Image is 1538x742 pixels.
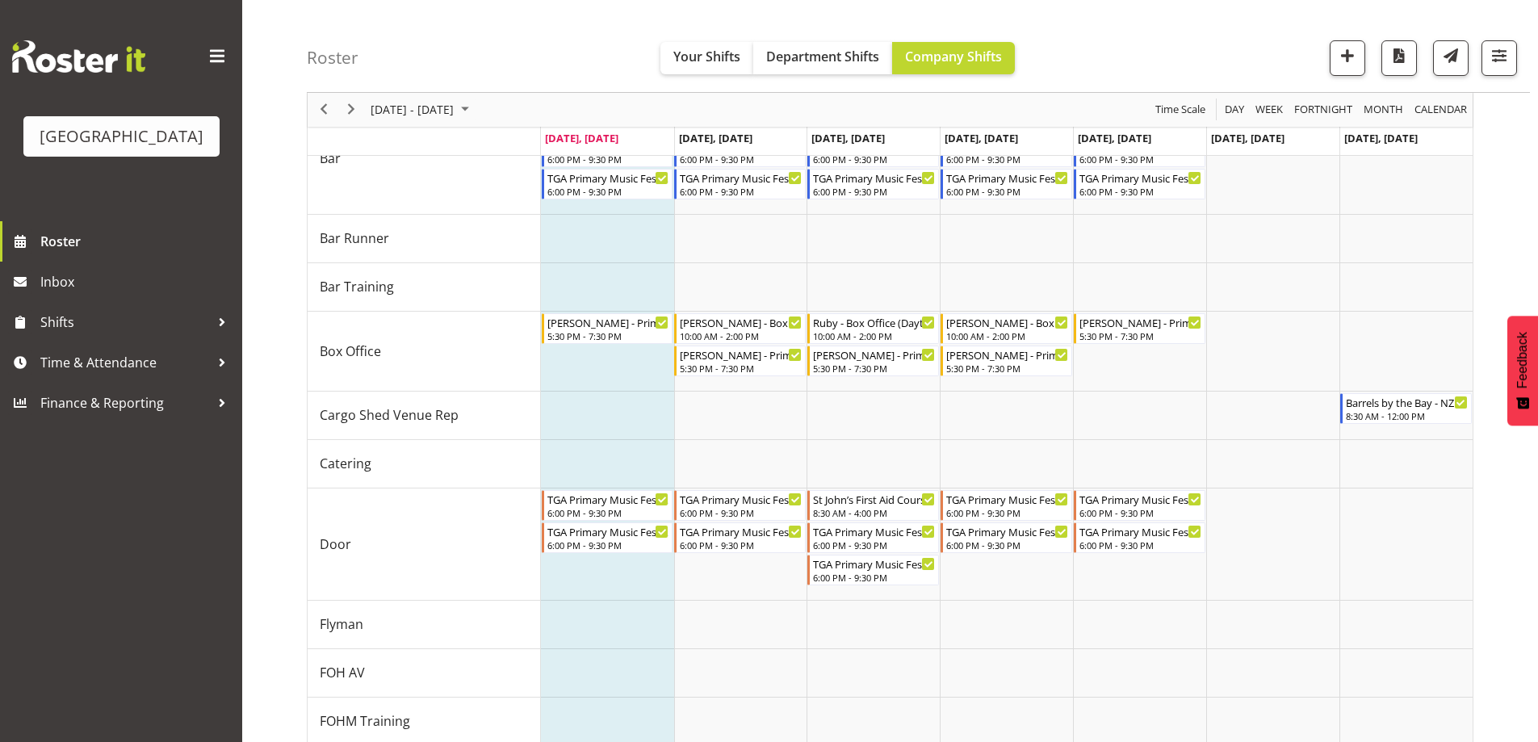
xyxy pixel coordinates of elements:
button: Filter Shifts [1481,40,1517,76]
button: Time Scale [1153,100,1209,120]
td: Bar Runner resource [308,215,541,263]
button: Timeline Month [1361,100,1406,120]
div: [PERSON_NAME] - Primary School Choir - Songs from the Sunny Days - [PERSON_NAME] [813,346,935,363]
div: 10:00 AM - 2:00 PM [813,329,935,342]
div: Box Office"s event - LISA - Box Office (Daytime Shifts) - Lisa Camplin Begin From Thursday, Augus... [941,313,1072,344]
div: TGA Primary Music Fest. Songs from Sunny Days - [PERSON_NAME] [946,523,1068,539]
div: 6:00 PM - 9:30 PM [1079,185,1201,198]
button: August 2025 [368,100,476,120]
div: Door"s event - TGA Primary Music Fest. Songs from Sunny Days - Alex Freeman Begin From Wednesday,... [807,522,939,553]
h4: Roster [307,48,358,67]
div: Box Office"s event - Bobby-Lea - Primary School Choir - Songs from the Sunny Days - Bobby-Lea Awh... [1074,313,1205,344]
div: 5:30 PM - 7:30 PM [680,362,802,375]
div: Door"s event - TGA Primary Music Fest. Songs from Sunny Days - Max Allan Begin From Tuesday, Augu... [674,522,806,553]
td: Flyman resource [308,601,541,649]
div: Door"s event - TGA Primary Music Fest. Songs from Sunny Days - Dominique Vogler Begin From Tuesda... [674,490,806,521]
div: TGA Primary Music Fest. Songs from Sunny Days - [PERSON_NAME] [813,523,935,539]
span: Bar [320,149,341,168]
div: Door"s event - TGA Primary Music Fest. Songs from Sunny Days - Beana Badenhorst Begin From Monday... [542,522,673,553]
span: Flyman [320,614,363,634]
div: 6:00 PM - 9:30 PM [680,153,802,166]
div: TGA Primary Music Fest. Songs from Sunny Days - [PERSON_NAME] [680,170,802,186]
div: 6:00 PM - 9:30 PM [1079,506,1201,519]
span: [DATE], [DATE] [1078,131,1151,145]
div: 6:00 PM - 9:30 PM [547,539,669,551]
div: [PERSON_NAME] - Primary School Choir - Songs from the Sunny Days - [PERSON_NAME] Awhina [PERSON_N... [1079,314,1201,330]
div: 6:00 PM - 9:30 PM [813,571,935,584]
button: Previous [313,100,335,120]
div: Box Office"s event - Ruby - Box Office (Daytime Shifts) - Ruby Grace Begin From Wednesday, August... [807,313,939,344]
div: [PERSON_NAME] - Primary School Choir - Songs from the Sunny Days - [PERSON_NAME] [946,346,1068,363]
div: Door"s event - TGA Primary Music Fest. Songs from Sunny Days - Alex Freeman Begin From Monday, Au... [542,490,673,521]
div: 6:00 PM - 9:30 PM [946,153,1068,166]
button: Your Shifts [660,42,753,74]
div: TGA Primary Music Fest. Songs from Sunny Days - [PERSON_NAME] [547,170,669,186]
div: TGA Primary Music Fest. Songs from Sunny Days - [PERSON_NAME] [1079,170,1201,186]
div: [PERSON_NAME] - Box Office (Daytime Shifts) - [PERSON_NAME] [680,314,802,330]
div: Bar"s event - TGA Primary Music Fest. Songs from Sunny Days - Robin Hendriks Begin From Thursday,... [941,169,1072,199]
div: 6:00 PM - 9:30 PM [813,185,935,198]
div: 6:00 PM - 9:30 PM [946,539,1068,551]
button: Send a list of all shifts for the selected filtered period to all rostered employees. [1433,40,1469,76]
div: 6:00 PM - 9:30 PM [1079,539,1201,551]
div: previous period [310,93,337,127]
div: TGA Primary Music Fest. Songs from Sunny Days - [PERSON_NAME] [1079,491,1201,507]
div: Box Office"s event - Valerie - Primary School Choir - Songs from the Sunny Days - Valerie Donalds... [941,346,1072,376]
div: [PERSON_NAME] - Primary School Choir - Songs from the Sunny Days - [PERSON_NAME] [680,346,802,363]
span: Shifts [40,310,210,334]
span: Fortnight [1293,100,1354,120]
div: 5:30 PM - 7:30 PM [1079,329,1201,342]
div: Door"s event - TGA Primary Music Fest. Songs from Sunny Days - Michelle Englehardt Begin From Thu... [941,522,1072,553]
span: Cargo Shed Venue Rep [320,405,459,425]
div: Bar"s event - TGA Primary Music Fest. Songs from Sunny Days - Skye Colonna Begin From Monday, Aug... [542,169,673,199]
div: 6:00 PM - 9:30 PM [680,539,802,551]
div: TGA Primary Music Fest. Songs from Sunny Days - [PERSON_NAME] [680,523,802,539]
span: Finance & Reporting [40,391,210,415]
td: Box Office resource [308,312,541,392]
div: 6:00 PM - 9:30 PM [680,185,802,198]
img: Rosterit website logo [12,40,145,73]
button: Timeline Day [1222,100,1247,120]
div: 8:30 AM - 4:00 PM [813,506,935,519]
div: TGA Primary Music Fest. Songs from Sunny Days - [PERSON_NAME] [946,491,1068,507]
span: Bar Runner [320,228,389,248]
div: TGA Primary Music Fest. Songs from Sunny Days - [PERSON_NAME] [946,170,1068,186]
span: [DATE] - [DATE] [369,100,455,120]
button: Company Shifts [892,42,1015,74]
div: 6:00 PM - 9:30 PM [547,153,669,166]
button: Feedback - Show survey [1507,316,1538,425]
div: 6:00 PM - 9:30 PM [680,506,802,519]
span: [DATE], [DATE] [1211,131,1284,145]
div: 6:00 PM - 9:30 PM [547,506,669,519]
div: Door"s event - TGA Primary Music Fest. Songs from Sunny Days - Elea Hargreaves Begin From Thursda... [941,490,1072,521]
div: Ruby - Box Office (Daytime Shifts) - [PERSON_NAME] [813,314,935,330]
div: TGA Primary Music Fest. Songs from Sunny Days - [PERSON_NAME] [813,555,935,572]
div: Door"s event - TGA Primary Music Fest. Songs from Sunny Days - Katherine Madill Begin From Wednes... [807,555,939,585]
div: 10:00 AM - 2:00 PM [680,329,802,342]
div: [GEOGRAPHIC_DATA] [40,124,203,149]
div: Box Office"s event - Valerie - Primary School Choir - Songs from the Sunny Days - Valerie Donalds... [807,346,939,376]
div: August 25 - 31, 2025 [365,93,479,127]
span: [DATE], [DATE] [945,131,1018,145]
span: Roster [40,229,234,254]
div: Barrels by the Bay - NZ Whisky Fest Cargo Shed Pack out - [PERSON_NAME] [1346,394,1468,410]
div: Door"s event - St John’s First Aid Course - Chris Darlington Begin From Wednesday, August 27, 202... [807,490,939,521]
div: Box Office"s event - Wendy - Primary School Choir - Wendy Auld Begin From Monday, August 25, 2025... [542,313,673,344]
div: Door"s event - TGA Primary Music Fest. Songs from Sunny Days - Max Allan Begin From Friday, Augus... [1074,522,1205,553]
td: Door resource [308,488,541,601]
div: 10:00 AM - 2:00 PM [946,329,1068,342]
div: Door"s event - TGA Primary Music Fest. Songs from Sunny Days - Tommy Shorter Begin From Friday, A... [1074,490,1205,521]
button: Next [341,100,362,120]
td: Cargo Shed Venue Rep resource [308,392,541,440]
span: Box Office [320,342,381,361]
div: 6:00 PM - 9:30 PM [1079,153,1201,166]
button: Month [1412,100,1470,120]
div: TGA Primary Music Fest. Songs from Sunny Days - [PERSON_NAME] [547,491,669,507]
div: Bar"s event - TGA Primary Music Fest. Songs from Sunny Days - Skye Colonna Begin From Wednesday, ... [807,169,939,199]
div: [PERSON_NAME] - Primary School Choir - [PERSON_NAME] [547,314,669,330]
div: 6:00 PM - 9:30 PM [946,185,1068,198]
span: FOH AV [320,663,365,682]
span: Catering [320,454,371,473]
div: 6:00 PM - 9:30 PM [547,185,669,198]
div: Bar"s event - TGA Primary Music Fest. Songs from Sunny Days - Valerie Donaldson Begin From Tuesda... [674,169,806,199]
